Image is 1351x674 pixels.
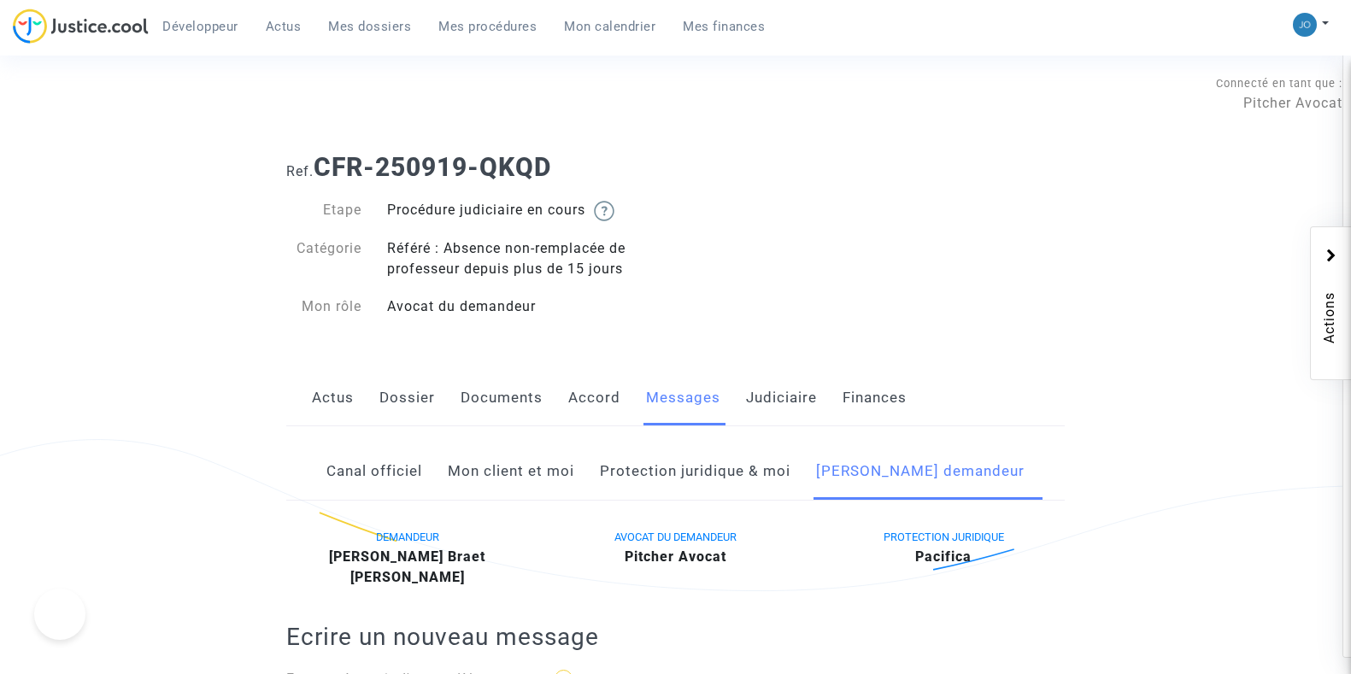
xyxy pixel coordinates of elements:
[625,548,726,565] b: Pitcher Avocat
[379,370,435,426] a: Dossier
[594,201,614,221] img: help.svg
[286,163,314,179] span: Ref.
[273,296,374,317] div: Mon rôle
[568,370,620,426] a: Accord
[34,589,85,640] iframe: Help Scout Beacon - Open
[884,530,1004,543] span: PROTECTION JURIDIQUE
[1293,13,1317,37] img: 45a793c8596a0d21866ab9c5374b5e4b
[286,622,1065,652] h2: Ecrire un nouveau message
[448,443,574,500] a: Mon client et moi
[683,19,765,34] span: Mes finances
[328,19,411,34] span: Mes dossiers
[312,370,354,426] a: Actus
[374,296,676,317] div: Avocat du demandeur
[350,569,465,585] b: [PERSON_NAME]
[266,19,302,34] span: Actus
[614,530,737,543] span: AVOCAT DU DEMANDEUR
[646,370,720,426] a: Messages
[843,370,907,426] a: Finances
[374,238,676,279] div: Référé : Absence non-remplacée de professeur depuis plus de 15 jours
[438,19,537,34] span: Mes procédures
[1319,244,1340,371] span: Actions
[162,19,238,34] span: Développeur
[314,152,551,182] b: CFR-250919-QKQD
[273,200,374,221] div: Etape
[816,443,1025,500] a: [PERSON_NAME] demandeur
[1216,77,1342,90] span: Connecté en tant que :
[13,9,149,44] img: jc-logo.svg
[461,370,543,426] a: Documents
[273,238,374,279] div: Catégorie
[915,548,972,565] b: Pacifica
[600,443,790,500] a: Protection juridique & moi
[326,443,422,500] a: Canal officiel
[329,548,485,565] b: [PERSON_NAME] Braet
[376,530,439,543] span: DEMANDEUR
[374,200,676,221] div: Procédure judiciaire en cours
[746,370,817,426] a: Judiciaire
[564,19,655,34] span: Mon calendrier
